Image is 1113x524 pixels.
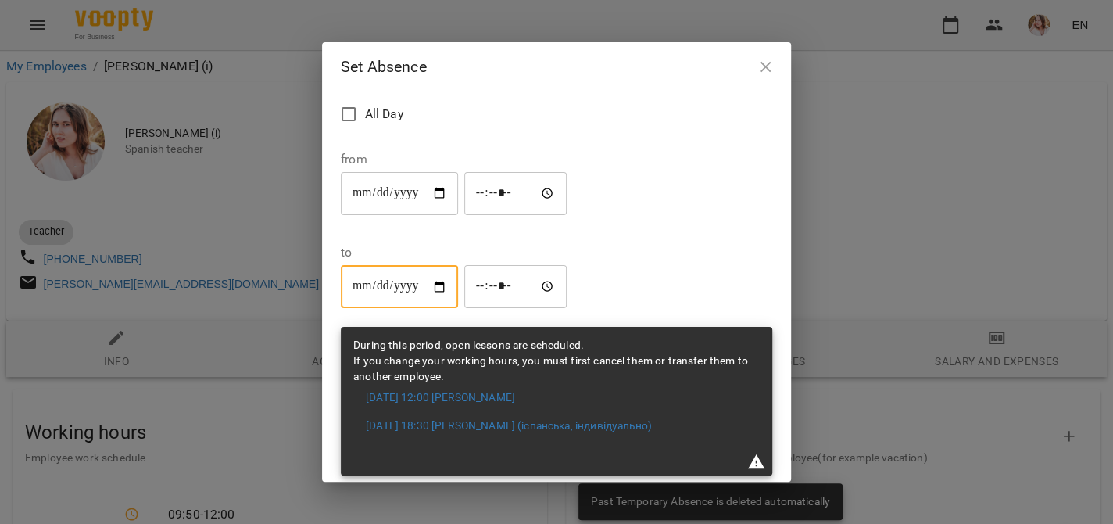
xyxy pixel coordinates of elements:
[353,339,748,382] span: During this period, open lessons are scheduled. If you change your working hours, you must first ...
[341,55,772,79] h2: Set Absence
[341,246,567,259] label: to
[365,105,403,124] span: All Day
[341,153,567,166] label: from
[366,418,652,434] a: [DATE] 18:30 [PERSON_NAME] (іспанська, індивідуально)
[366,390,515,406] a: [DATE] 12:00 [PERSON_NAME]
